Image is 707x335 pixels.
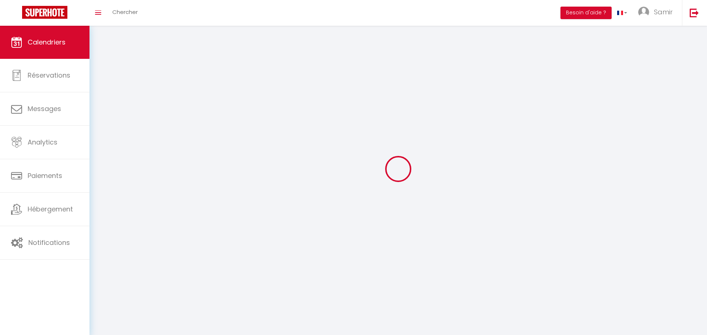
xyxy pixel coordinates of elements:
span: Réservations [28,71,70,80]
img: logout [690,8,699,17]
button: Besoin d'aide ? [560,7,612,19]
span: Notifications [28,238,70,247]
img: Super Booking [22,6,67,19]
span: Analytics [28,138,57,147]
span: Calendriers [28,38,66,47]
span: Chercher [112,8,138,16]
img: ... [638,7,649,18]
span: Paiements [28,171,62,180]
span: Messages [28,104,61,113]
span: Hébergement [28,204,73,214]
span: Samir [654,7,673,17]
